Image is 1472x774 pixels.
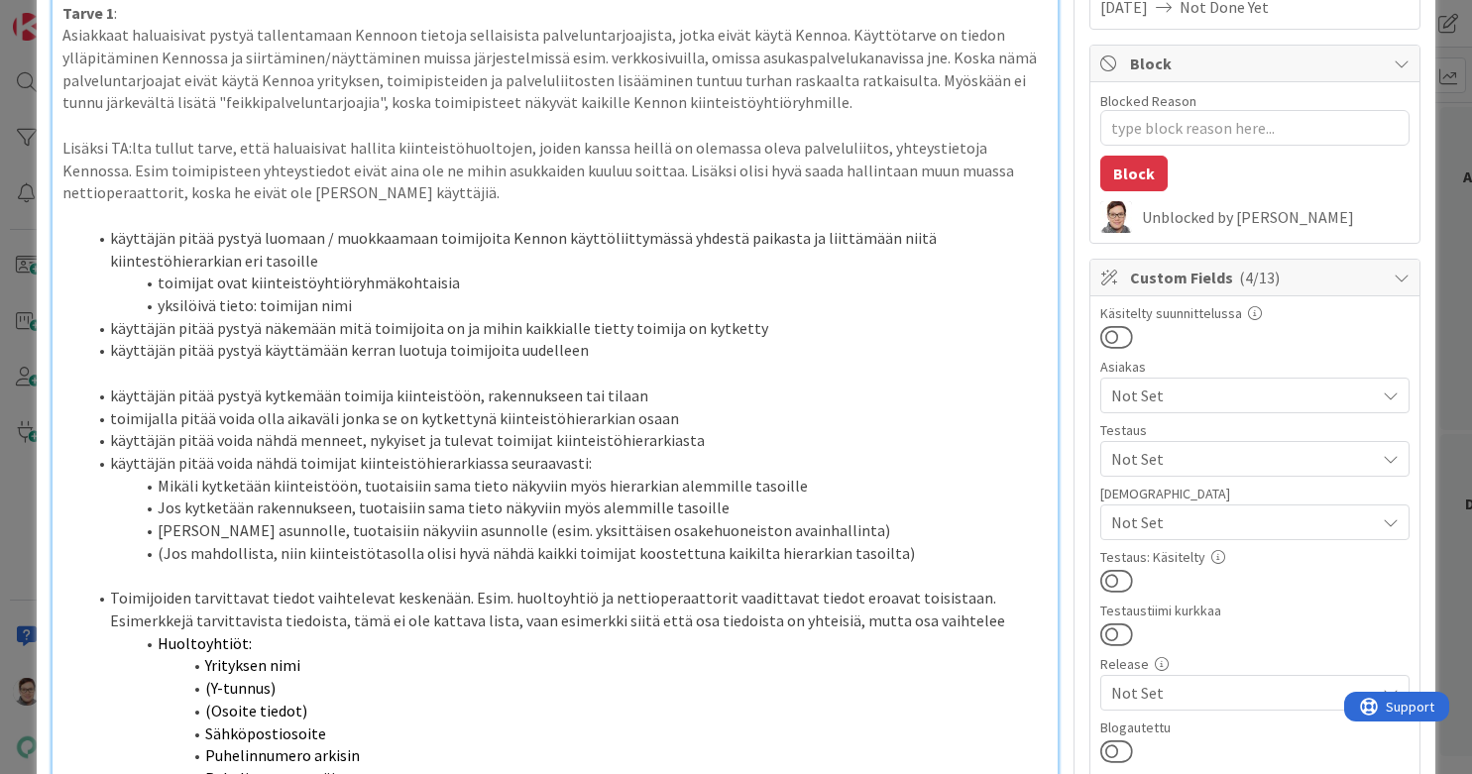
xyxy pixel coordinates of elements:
[62,2,1048,25] p: :
[1100,306,1410,320] div: Käsitelty suunnittelussa
[86,497,1048,519] li: Jos kytketään rakennukseen, tuotaisiin sama tieto näkyviin myös alemmille tasoille
[86,407,1048,430] li: toimijalla pitää voida olla aikaväli jonka se on kytkettynä kiinteistöhierarkian osaan
[86,452,1048,475] li: käyttäjän pitää voida nähdä toimijat kiinteistöhierarkiassa seuraavasti:
[1100,423,1410,437] div: Testaus
[205,678,276,698] span: (Y-tunnus)
[1111,681,1375,705] span: Not Set
[86,385,1048,407] li: käyttäjän pitää pystyä kytkemään toimija kiinteistöön, rakennukseen tai tilaan
[1111,447,1375,471] span: Not Set
[86,542,1048,565] li: (Jos mahdollista, niin kiinteistötasolla olisi hyvä nähdä kaikki toimijat koostettuna kaikilta hi...
[205,723,326,743] span: Sähköpostiosoite
[1100,92,1196,110] label: Blocked Reason
[86,227,1048,272] li: käyttäjän pitää pystyä luomaan / muokkaamaan toimijoita Kennon käyttöliittymässä yhdestä paikasta...
[62,137,1048,204] p: Lisäksi TA:lta tullut tarve, että haluaisivat hallita kiinteistöhuoltojen, joiden kanssa heillä o...
[205,701,307,720] span: (Osoite tiedot)
[86,272,1048,294] li: toimijat ovat kiinteistöyhtiöryhmäkohtaisia
[62,24,1048,114] p: Asiakkaat haluaisivat pystyä tallentamaan Kennoon tietoja sellaisista palveluntarjoajista, jotka ...
[1100,720,1410,734] div: Blogautettu
[1111,510,1375,534] span: Not Set
[1100,487,1410,500] div: [DEMOGRAPHIC_DATA]
[42,3,90,27] span: Support
[1100,604,1410,617] div: Testaustiimi kurkkaa
[1100,156,1168,191] button: Block
[1111,384,1375,407] span: Not Set
[86,587,1048,631] li: Toimijoiden tarvittavat tiedot vaihtelevat keskenään. Esim. huoltoyhtiö ja nettioperaattorit vaad...
[1100,550,1410,564] div: Testaus: Käsitelty
[86,519,1048,542] li: [PERSON_NAME] asunnolle, tuotaisiin näkyviin asunnolle (esim. yksittäisen osakehuoneiston avainha...
[1142,208,1410,226] div: Unblocked by [PERSON_NAME]
[1100,201,1132,233] img: SM
[1100,657,1410,671] div: Release
[1239,268,1280,287] span: ( 4/13 )
[86,429,1048,452] li: käyttäjän pitää voida nähdä menneet, nykyiset ja tulevat toimijat kiinteistöhierarkiasta
[1130,266,1384,289] span: Custom Fields
[86,317,1048,340] li: käyttäjän pitää pystyä näkemään mitä toimijoita on ja mihin kaikkialle tietty toimija on kytketty
[86,294,1048,317] li: yksilöivä tieto: toimijan nimi
[205,745,360,765] span: Puhelinnumero arkisin
[86,475,1048,498] li: Mikäli kytketään kiinteistöön, tuotaisiin sama tieto näkyviin myös hierarkian alemmille tasoille
[62,3,114,23] strong: Tarve 1
[1100,360,1410,374] div: Asiakas
[86,339,1048,362] li: käyttäjän pitää pystyä käyttämään kerran luotuja toimijoita uudelleen
[1130,52,1384,75] span: Block
[205,655,300,675] span: Yrityksen nimi
[158,633,252,653] span: Huoltoyhtiöt:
